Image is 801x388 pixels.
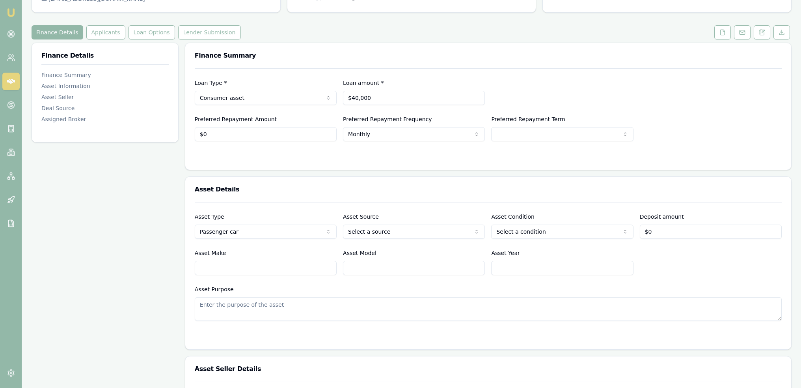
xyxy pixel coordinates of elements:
[491,214,535,220] label: Asset Condition
[129,25,175,39] button: Loan Options
[343,80,384,86] label: Loan amount *
[195,127,337,141] input: $
[41,104,169,112] div: Deal Source
[491,250,520,256] label: Asset Year
[32,25,83,39] button: Finance Details
[195,366,782,372] h3: Asset Seller Details
[640,225,782,239] input: $
[195,186,782,193] h3: Asset Details
[343,214,379,220] label: Asset Source
[343,116,432,122] label: Preferred Repayment Frequency
[195,116,277,122] label: Preferred Repayment Amount
[343,91,485,105] input: $
[86,25,125,39] button: Applicants
[85,25,127,39] a: Applicants
[195,250,226,256] label: Asset Make
[32,25,85,39] a: Finance Details
[195,52,782,59] h3: Finance Summary
[41,52,169,59] h3: Finance Details
[640,214,684,220] label: Deposit amount
[195,286,234,292] label: Asset Purpose
[41,71,169,79] div: Finance Summary
[41,93,169,101] div: Asset Seller
[41,115,169,123] div: Assigned Broker
[6,8,16,17] img: emu-icon-u.png
[195,80,227,86] label: Loan Type *
[41,82,169,90] div: Asset Information
[195,214,224,220] label: Asset Type
[491,116,565,122] label: Preferred Repayment Term
[343,250,376,256] label: Asset Model
[127,25,177,39] a: Loan Options
[178,25,241,39] button: Lender Submission
[177,25,242,39] a: Lender Submission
